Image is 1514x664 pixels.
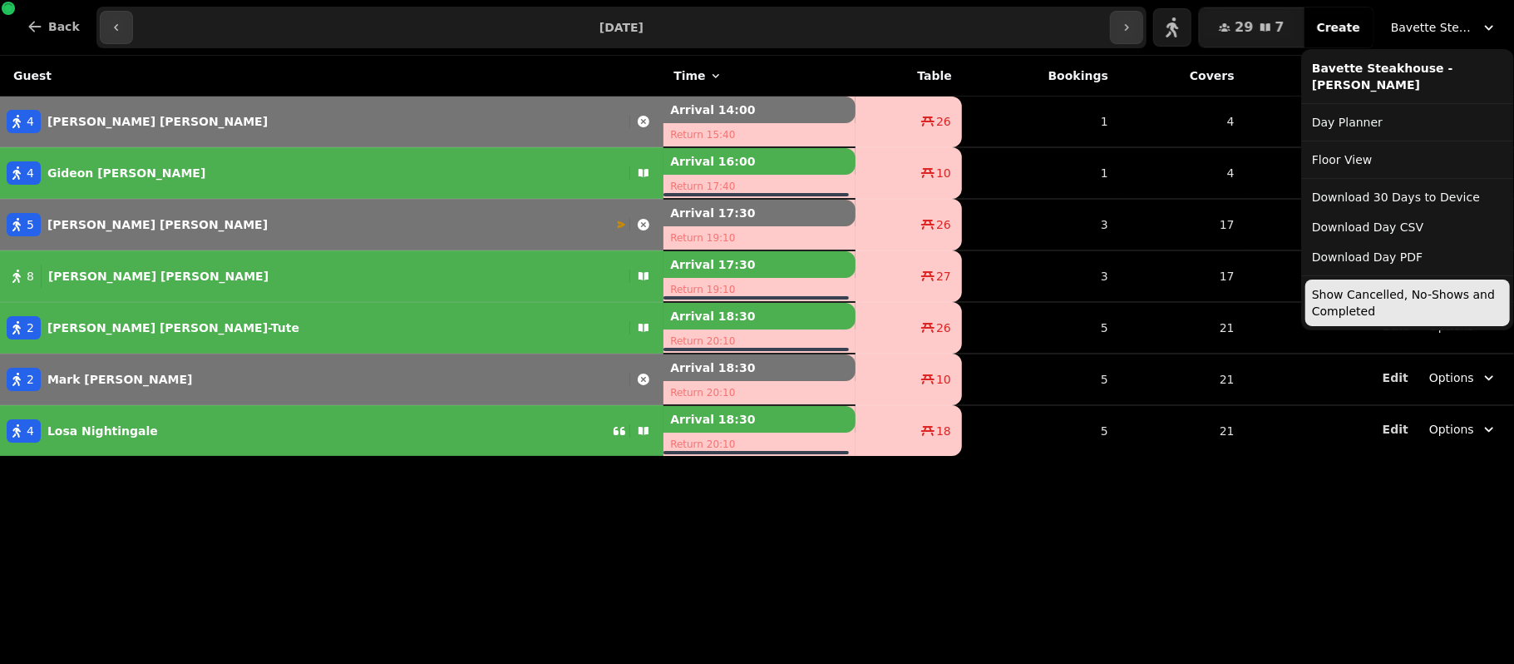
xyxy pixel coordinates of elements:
[1305,280,1510,326] button: Show Cancelled, No-Shows and Completed
[1381,12,1507,42] button: Bavette Steakhouse - [PERSON_NAME]
[1305,53,1510,100] div: Bavette Steakhouse - [PERSON_NAME]
[1305,242,1510,272] button: Download Day PDF
[1301,49,1514,330] div: Bavette Steakhouse - [PERSON_NAME]
[1391,19,1474,36] span: Bavette Steakhouse - [PERSON_NAME]
[1305,212,1510,242] button: Download Day CSV
[1305,107,1510,137] a: Day Planner
[1305,182,1510,212] button: Download 30 Days to Device
[1305,145,1510,175] a: Floor View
